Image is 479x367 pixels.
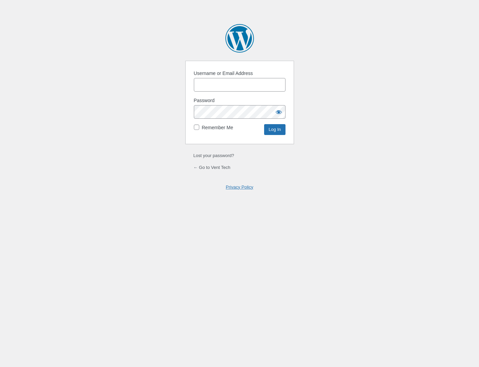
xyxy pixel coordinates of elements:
label: Password [194,97,215,104]
label: Remember Me [202,124,233,131]
label: Username or Email Address [194,70,253,77]
a: Privacy Policy [226,185,253,190]
a: ← Go to Vent Tech [194,165,231,170]
a: Lost your password? [194,153,234,158]
a: Powered by WordPress [225,24,254,53]
button: Show password [272,105,285,119]
input: Log In [264,124,285,135]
